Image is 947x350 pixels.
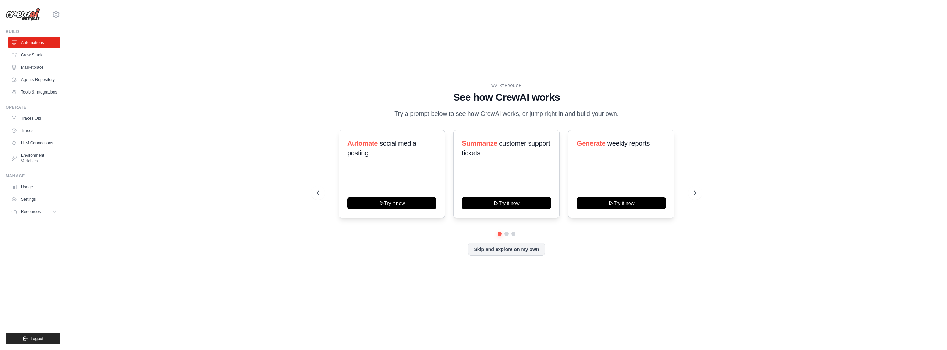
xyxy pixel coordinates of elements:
a: Tools & Integrations [8,87,60,98]
span: weekly reports [607,140,649,147]
span: Summarize [462,140,497,147]
span: Logout [31,336,43,341]
div: WALKTHROUGH [317,83,696,88]
a: Traces [8,125,60,136]
button: Try it now [347,197,436,209]
a: Settings [8,194,60,205]
span: Automate [347,140,378,147]
div: Operate [6,105,60,110]
div: Build [6,29,60,34]
span: social media posting [347,140,416,157]
a: Usage [8,182,60,193]
button: Try it now [577,197,666,209]
a: LLM Connections [8,138,60,149]
p: Try a prompt below to see how CrewAI works, or jump right in and build your own. [391,109,622,119]
span: customer support tickets [462,140,550,157]
a: Traces Old [8,113,60,124]
a: Automations [8,37,60,48]
div: Manage [6,173,60,179]
img: Logo [6,8,40,21]
button: Skip and explore on my own [468,243,545,256]
button: Resources [8,206,60,217]
h1: See how CrewAI works [317,91,696,103]
a: Marketplace [8,62,60,73]
a: Crew Studio [8,50,60,61]
a: Agents Repository [8,74,60,85]
span: Generate [577,140,606,147]
a: Environment Variables [8,150,60,166]
span: Resources [21,209,41,215]
button: Try it now [462,197,551,209]
button: Logout [6,333,60,344]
